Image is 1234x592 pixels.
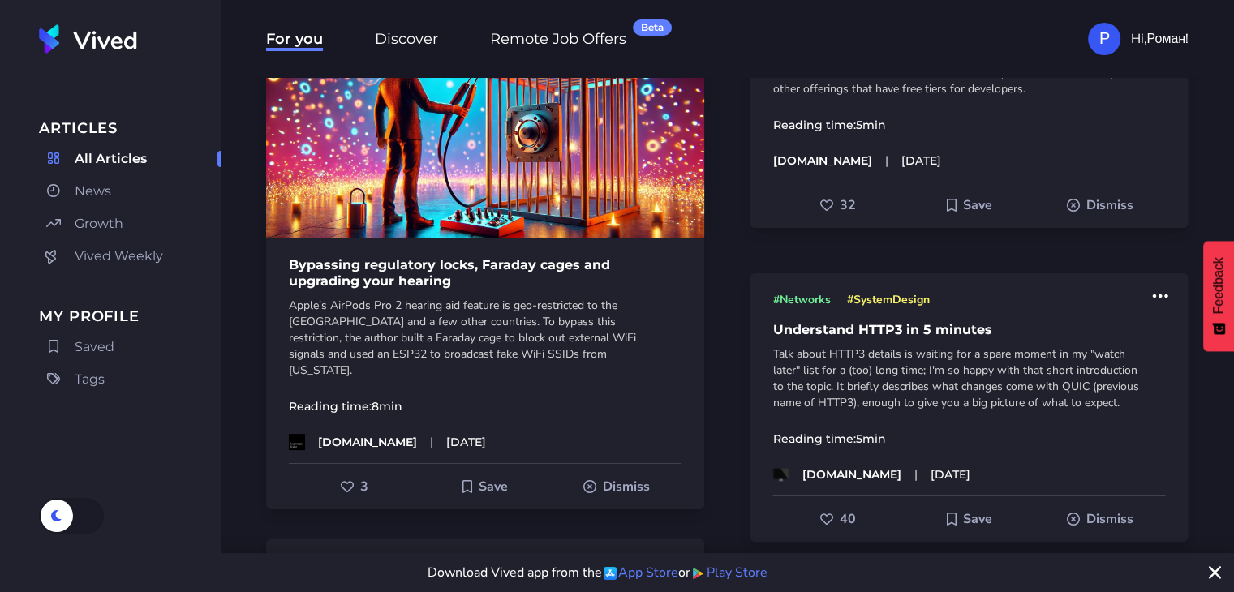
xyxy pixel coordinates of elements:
[39,146,221,172] a: All Articles
[39,243,221,269] a: Vived Weekly
[772,292,830,307] span: # Networks
[490,28,626,50] a: Remote Job OffersBeta
[750,322,1188,338] h1: Understand HTTP3 in 5 minutes
[855,431,885,446] time: 5 min
[633,19,672,36] div: Beta
[490,30,626,51] span: Remote Job Offers
[690,563,767,582] a: Play Store
[901,152,940,169] time: [DATE]
[75,370,105,389] span: Tags
[430,434,433,450] span: |
[39,211,221,237] a: Growth
[930,466,970,483] time: [DATE]
[39,305,221,328] span: My Profile
[914,466,917,483] span: |
[39,117,221,139] span: Articles
[750,117,1188,133] p: Reading time:
[375,30,438,51] span: Discover
[1211,257,1226,314] span: Feedback
[75,214,123,234] span: Growth
[75,182,111,201] span: News
[772,152,871,169] p: [DOMAIN_NAME]
[772,290,830,309] a: #Networks
[884,152,888,169] span: |
[772,504,904,534] button: Like
[39,24,137,54] img: Vived
[846,292,929,307] span: # SystemDesign
[1034,191,1166,220] button: Dismiss
[772,346,1149,411] p: Talk about HTTP3 details is waiting for a spare moment in my "watch later" list for a (too) long ...
[375,28,438,50] a: Discover
[289,298,665,379] p: Apple’s AirPods Pro 2 hearing aid feature is geo-restricted to the [GEOGRAPHIC_DATA] and a few ot...
[750,431,1188,447] p: Reading time:
[602,563,678,582] a: App Store
[372,399,402,414] time: 8 min
[289,472,420,501] button: Like
[551,472,682,501] button: Dismiss
[1088,23,1120,55] div: Р
[39,178,221,204] a: News
[1203,241,1234,351] button: Feedback - Show survey
[39,334,221,360] a: Saved
[266,28,323,50] a: For you
[75,247,163,266] span: Vived Weekly
[1088,23,1189,55] button: РHi,Роман!
[855,118,885,132] time: 5 min
[266,398,704,414] p: Reading time:
[772,191,904,220] button: Like
[266,30,323,51] span: For you
[75,337,114,357] span: Saved
[446,434,486,450] time: [DATE]
[750,309,1188,483] a: Understand HTTP3 in 5 minutesTalk about HTTP3 details is waiting for a spare moment in my "watch ...
[802,466,901,483] p: [DOMAIN_NAME]
[1130,29,1189,49] span: Hi, Роман !
[318,434,417,450] p: [DOMAIN_NAME]
[1146,280,1176,312] button: More actions
[904,504,1035,534] button: Add to Saved For Later
[75,149,147,169] span: All Articles
[39,367,221,393] a: Tags
[266,257,704,290] h1: Bypassing regulatory locks, Faraday cages and upgrading your hearing
[661,545,691,577] button: More actions
[846,290,929,309] a: #SystemDesign
[420,472,552,501] button: Add to Saved For Later
[904,191,1035,220] button: Add to Saved For Later
[1034,504,1166,534] button: Dismiss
